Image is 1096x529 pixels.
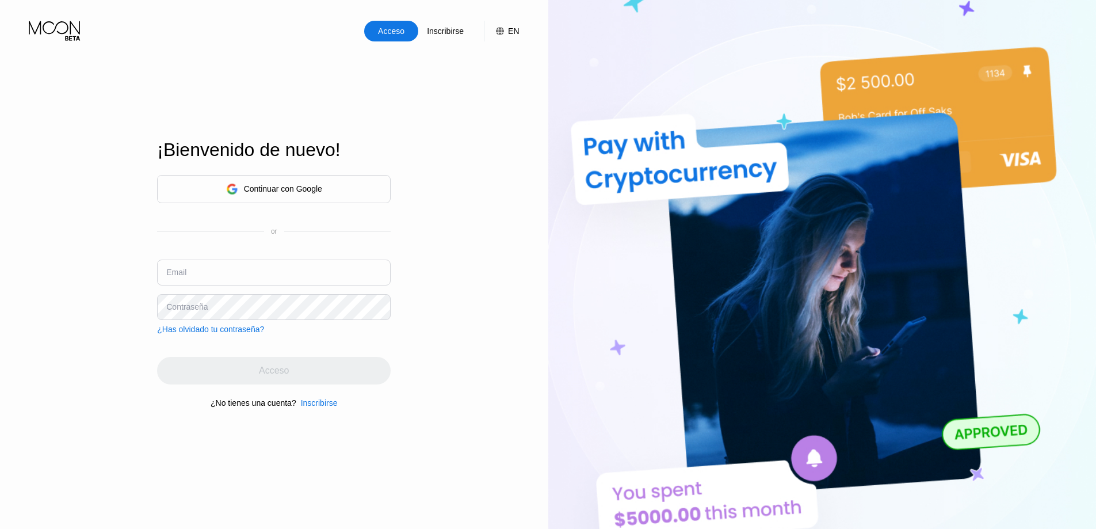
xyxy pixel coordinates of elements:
div: Acceso [377,25,406,37]
div: EN [508,26,519,36]
div: Inscribirse [296,398,338,408]
div: Continuar con Google [244,184,322,193]
div: Email [166,268,186,277]
div: or [271,227,277,235]
div: ¿Has olvidado tu contraseña? [157,325,264,334]
div: ¡Bienvenido de nuevo! [157,139,391,161]
div: Inscribirse [426,25,465,37]
div: Acceso [364,21,418,41]
div: ¿No tienes una cuenta? [211,398,296,408]
div: Inscribirse [301,398,338,408]
div: Inscribirse [418,21,472,41]
div: Continuar con Google [157,175,391,203]
div: Contraseña [166,302,208,311]
div: EN [484,21,519,41]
